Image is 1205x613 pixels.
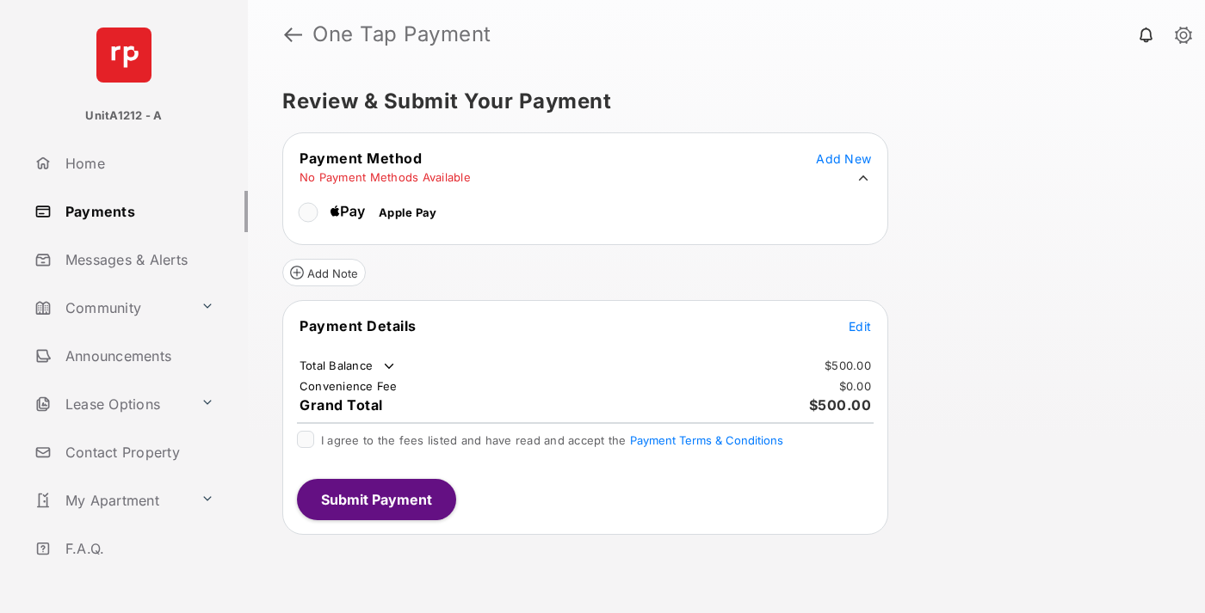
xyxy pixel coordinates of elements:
[282,259,366,286] button: Add Note
[299,169,472,185] td: No Payment Methods Available
[312,24,491,45] strong: One Tap Payment
[838,378,872,394] td: $0.00
[28,383,194,425] a: Lease Options
[849,317,871,334] button: Edit
[282,91,1157,112] h5: Review & Submit Your Payment
[300,396,383,414] span: Grand Total
[299,378,399,394] td: Convenience Fee
[28,335,248,377] a: Announcements
[28,432,248,473] a: Contact Property
[28,191,248,232] a: Payments
[630,433,783,447] button: I agree to the fees listed and have read and accept the
[28,480,194,521] a: My Apartment
[28,528,248,569] a: F.A.Q.
[321,433,783,447] span: I agree to the fees listed and have read and accept the
[28,239,248,280] a: Messages & Alerts
[28,143,248,184] a: Home
[85,107,162,125] p: UnitA1212 - A
[297,479,456,520] button: Submit Payment
[299,358,398,375] td: Total Balance
[28,287,194,328] a: Community
[816,150,871,167] button: Add New
[809,396,872,414] span: $500.00
[300,150,422,167] span: Payment Method
[849,319,871,334] span: Edit
[379,205,436,219] span: Apple Pay
[96,28,151,83] img: svg+xml;base64,PHN2ZyB4bWxucz0iaHR0cDovL3d3dy53My5vcmcvMjAwMC9zdmciIHdpZHRoPSI2NCIgaGVpZ2h0PSI2NC...
[816,151,871,166] span: Add New
[824,358,872,373] td: $500.00
[300,317,417,334] span: Payment Details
